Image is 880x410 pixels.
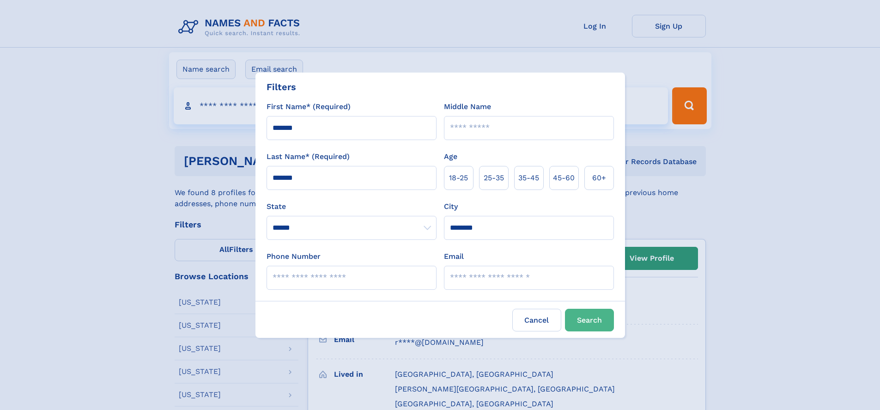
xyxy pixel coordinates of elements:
label: First Name* (Required) [267,101,351,112]
span: 60+ [592,172,606,184]
span: 25‑35 [484,172,504,184]
label: State [267,201,437,212]
span: 35‑45 [518,172,539,184]
div: Filters [267,80,296,94]
label: City [444,201,458,212]
span: 18‑25 [449,172,468,184]
label: Phone Number [267,251,321,262]
label: Last Name* (Required) [267,151,350,162]
label: Cancel [512,309,561,331]
label: Age [444,151,457,162]
span: 45‑60 [553,172,575,184]
label: Email [444,251,464,262]
button: Search [565,309,614,331]
label: Middle Name [444,101,491,112]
